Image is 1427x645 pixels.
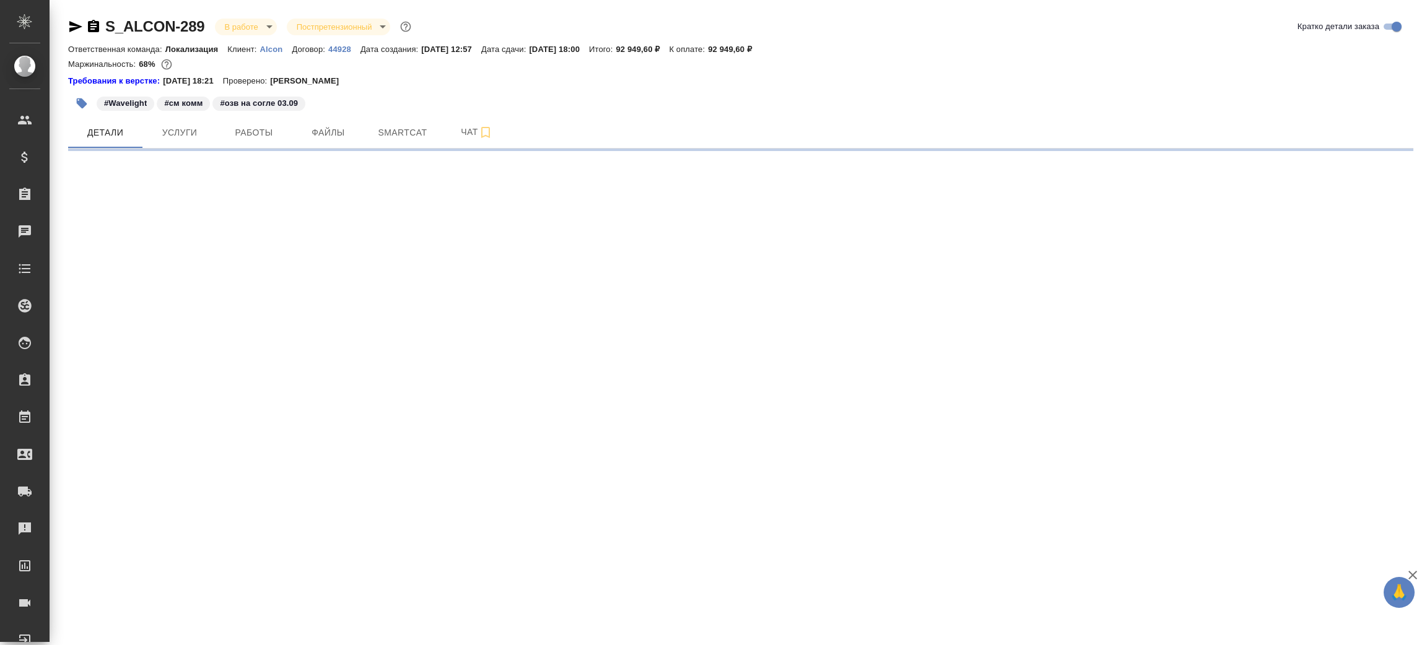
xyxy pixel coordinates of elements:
p: Ответственная команда: [68,45,165,54]
p: Проверено: [223,75,271,87]
a: S_ALCON-289 [105,18,205,35]
p: 92 949,60 ₽ [708,45,761,54]
span: Кратко детали заказа [1298,20,1379,33]
span: см комм [155,97,211,108]
p: К оплате: [669,45,708,54]
span: Детали [76,125,135,141]
p: 44928 [328,45,360,54]
svg: Подписаться [478,125,493,140]
p: [PERSON_NAME] [270,75,348,87]
p: Alcon [260,45,292,54]
button: В работе [221,22,262,32]
button: Доп статусы указывают на важность/срочность заказа [398,19,414,35]
p: [DATE] 18:21 [163,75,223,87]
button: Постпретензионный [293,22,376,32]
div: В работе [215,19,277,35]
span: Smartcat [373,125,432,141]
span: Услуги [150,125,209,141]
a: 44928 [328,43,360,54]
p: #см комм [164,97,203,110]
span: Wavelight [95,97,155,108]
span: Работы [224,125,284,141]
span: Чат [447,124,507,140]
button: Добавить тэг [68,90,95,117]
p: 92 949,60 ₽ [616,45,669,54]
p: #озв на согле 03.09 [220,97,298,110]
p: Локализация [165,45,228,54]
p: 68% [139,59,158,69]
div: Нажми, чтобы открыть папку с инструкцией [68,75,163,87]
button: 24442.04 RUB; [159,56,175,72]
span: Файлы [299,125,358,141]
p: Дата создания: [360,45,421,54]
p: [DATE] 18:00 [529,45,589,54]
button: Скопировать ссылку для ЯМессенджера [68,19,83,34]
a: Требования к верстке: [68,75,163,87]
p: [DATE] 12:57 [421,45,481,54]
p: Итого: [589,45,616,54]
p: Клиент: [227,45,260,54]
button: Скопировать ссылку [86,19,101,34]
p: Маржинальность: [68,59,139,69]
span: 🙏 [1389,579,1410,605]
div: В работе [287,19,391,35]
p: Договор: [292,45,328,54]
p: #Wavelight [104,97,147,110]
button: 🙏 [1384,577,1415,608]
p: Дата сдачи: [481,45,529,54]
a: Alcon [260,43,292,54]
span: озв на согле 03.09 [211,97,307,108]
